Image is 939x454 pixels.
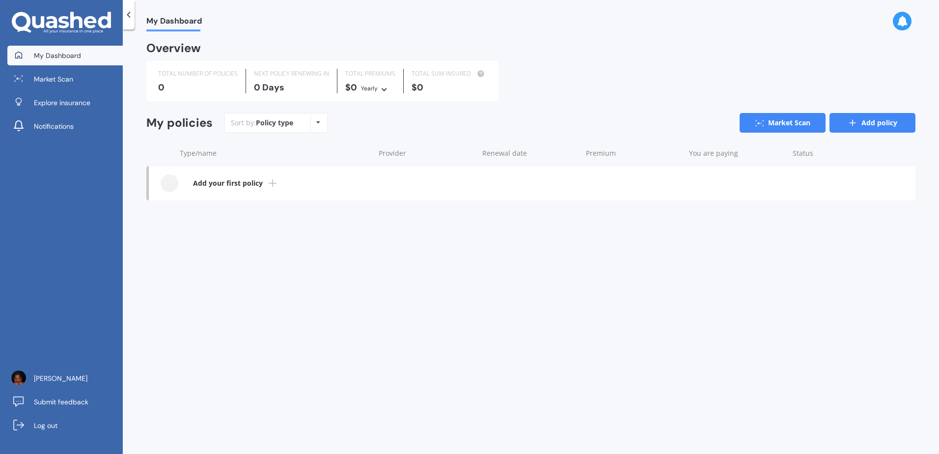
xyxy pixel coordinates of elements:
a: Log out [7,416,123,435]
a: Explore insurance [7,93,123,113]
span: Notifications [34,121,74,131]
a: Add your first policy [149,166,915,200]
a: Market Scan [7,69,123,89]
a: Add policy [829,113,915,133]
div: NEXT POLICY RENEWING IN [254,69,329,79]
div: My policies [146,116,213,130]
div: 0 [158,83,238,92]
div: $0 [345,83,395,93]
span: Explore insurance [34,98,90,108]
div: You are paying [689,148,785,158]
div: $0 [412,83,487,92]
div: 0 Days [254,83,329,92]
div: Yearly [361,84,378,93]
div: Overview [146,43,201,53]
span: Submit feedback [34,397,88,407]
span: My Dashboard [34,51,81,60]
a: Submit feedback [7,392,123,412]
div: Status [793,148,866,158]
div: Premium [586,148,682,158]
div: Type/name [180,148,371,158]
a: Notifications [7,116,123,136]
a: My Dashboard [7,46,123,65]
img: picture [11,370,26,385]
div: Provider [379,148,474,158]
div: TOTAL NUMBER OF POLICIES [158,69,238,79]
span: Log out [34,421,57,430]
b: Add your first policy [193,178,263,188]
span: [PERSON_NAME] [34,373,87,383]
div: TOTAL SUM INSURED [412,69,487,79]
div: TOTAL PREMIUMS [345,69,395,79]
div: Renewal date [482,148,578,158]
a: [PERSON_NAME] [7,369,123,388]
div: Policy type [256,118,293,128]
div: Sort by: [231,118,293,128]
span: Market Scan [34,74,73,84]
a: Market Scan [740,113,826,133]
span: My Dashboard [146,16,202,29]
